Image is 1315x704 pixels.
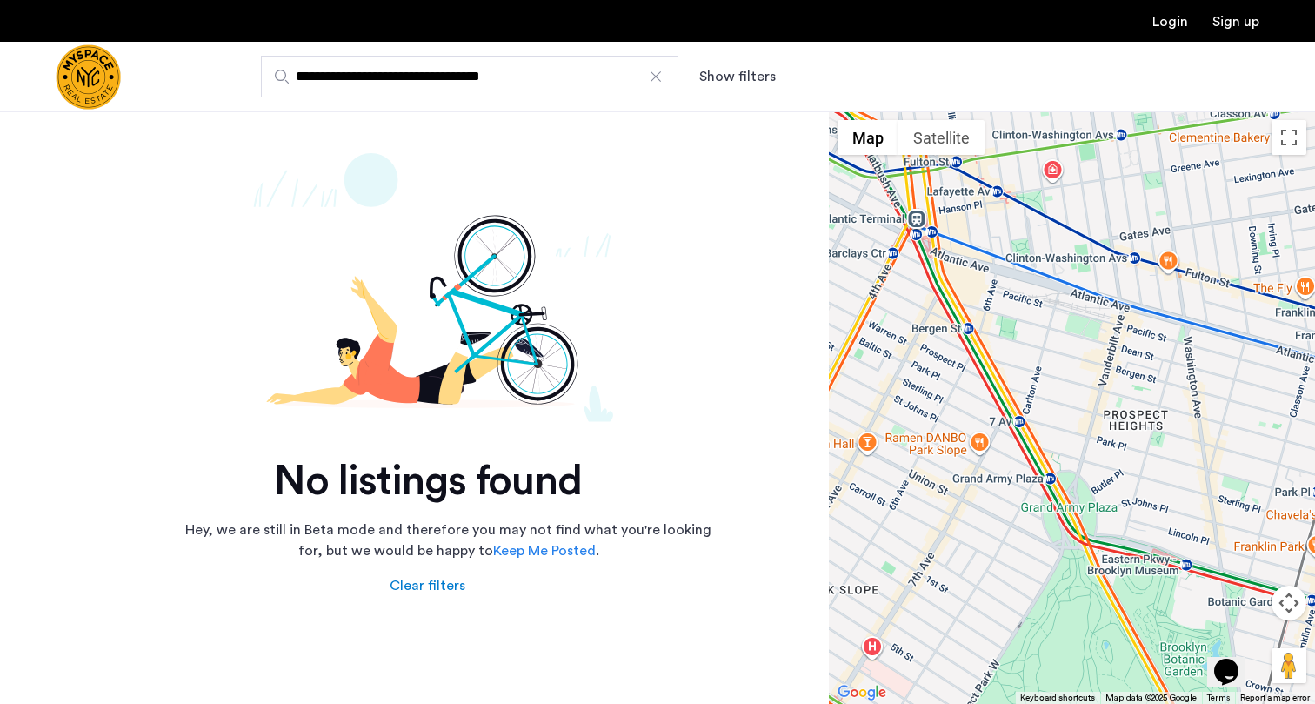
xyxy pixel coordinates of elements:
[1207,692,1230,704] a: Terms (opens in new tab)
[390,575,465,596] div: Clear filters
[1020,692,1095,704] button: Keyboard shortcuts
[1212,15,1259,29] a: Registration
[493,540,596,561] a: Keep Me Posted
[1105,694,1197,702] span: Map data ©2025 Google
[1272,648,1306,683] button: Drag Pegman onto the map to open Street View
[56,457,800,506] h2: No listings found
[1152,15,1188,29] a: Login
[56,153,800,422] img: not-found
[838,120,898,155] button: Show street map
[1207,634,1263,687] iframe: chat widget
[56,44,121,110] a: Cazamio Logo
[56,44,121,110] img: logo
[179,520,718,561] p: Hey, we are still in Beta mode and therefore you may not find what you're looking for, but we wou...
[1272,586,1306,620] button: Map camera controls
[261,56,678,97] input: Apartment Search
[699,66,776,87] button: Show or hide filters
[898,120,985,155] button: Show satellite imagery
[833,681,891,704] a: Open this area in Google Maps (opens a new window)
[1240,692,1310,704] a: Report a map error
[833,681,891,704] img: Google
[1272,120,1306,155] button: Toggle fullscreen view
